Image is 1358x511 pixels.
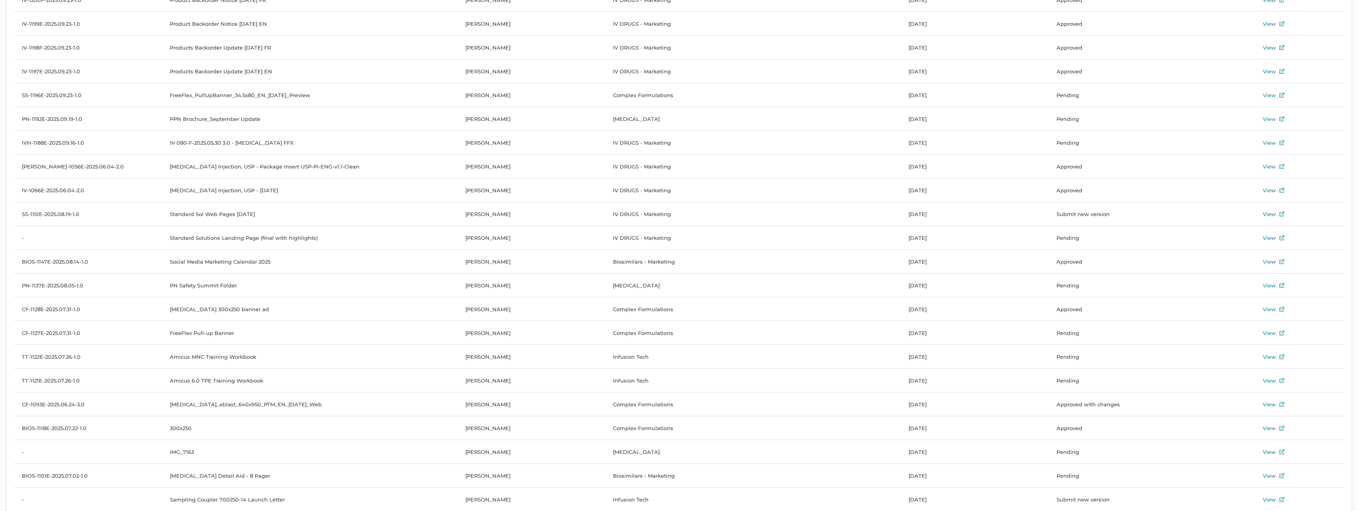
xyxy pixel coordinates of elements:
[901,250,1049,274] td: [DATE]
[605,297,901,321] td: Complex Formulations
[1049,107,1197,131] td: Pending
[14,297,162,321] td: CF-1128E-2025.07.31-1.0
[1049,226,1197,250] td: Pending
[162,155,457,178] td: [MEDICAL_DATA] Injection, USP - Package Insert USP-PI-ENG-v1.1-Clean
[1279,188,1284,193] img: external-link-icon.7ec190a1.svg
[14,440,162,464] td: -
[1279,117,1284,121] img: external-link-icon.7ec190a1.svg
[162,36,457,59] td: Products Backorder Update [DATE] FR
[901,131,1049,155] td: [DATE]
[457,131,605,155] td: [PERSON_NAME]
[1279,21,1284,26] img: external-link-icon.7ec190a1.svg
[1279,93,1284,98] img: external-link-icon.7ec190a1.svg
[901,12,1049,36] td: [DATE]
[1049,440,1197,464] td: Pending
[14,12,162,36] td: IV-1199E-2025.09.23-1.0
[162,297,457,321] td: [MEDICAL_DATA] 300x250 banner ad
[605,464,901,488] td: Biosimilars - Marketing
[901,392,1049,416] td: [DATE]
[14,131,162,155] td: IVH-1188E-2025.09.16-1.0
[1263,352,1276,362] div: View
[162,250,457,274] td: Social Media Marketing Calendar 2025
[162,416,457,440] td: 300x250
[1279,497,1284,502] img: external-link-icon.7ec190a1.svg
[1049,464,1197,488] td: Pending
[901,464,1049,488] td: [DATE]
[901,59,1049,83] td: [DATE]
[605,274,901,297] td: [MEDICAL_DATA]
[901,345,1049,369] td: [DATE]
[14,178,162,202] td: IV-1066E-2025.06.04-2.0
[1263,90,1276,100] div: View
[605,131,901,155] td: IV DRUGS - Marketing
[1049,178,1197,202] td: Approved
[1263,67,1276,76] div: View
[14,250,162,274] td: BIOS-1147E-2025.08.14-1.0
[901,440,1049,464] td: [DATE]
[1049,250,1197,274] td: Approved
[1263,186,1276,195] div: View
[162,107,457,131] td: PPN Brochure_September Update
[14,59,162,83] td: IV-1197E-2025.09.23-1.0
[1279,331,1284,335] img: external-link-icon.7ec190a1.svg
[14,226,162,250] td: -
[162,369,457,392] td: Amicus 6.0 TPE Training Workbook
[14,392,162,416] td: CF-1093E-2025.06.24-3.0
[1263,209,1276,219] div: View
[162,202,457,226] td: Standard Sol Web Pages [DATE]
[14,369,162,392] td: TT-1121E-2025.07.26-1.0
[1279,402,1284,407] img: external-link-icon.7ec190a1.svg
[457,202,605,226] td: [PERSON_NAME]
[457,416,605,440] td: [PERSON_NAME]
[162,392,457,416] td: [MEDICAL_DATA]_eblast_640x950_PTM_EN_[DATE]_Web
[14,416,162,440] td: BIOS-1118E-2025.07.22-1.0
[1279,235,1284,240] img: external-link-icon.7ec190a1.svg
[605,369,901,392] td: Infusion Tech
[1279,426,1284,431] img: external-link-icon.7ec190a1.svg
[457,226,605,250] td: [PERSON_NAME]
[14,83,162,107] td: SS-1196E-2025.09.23-1.0
[1279,69,1284,74] img: external-link-icon.7ec190a1.svg
[162,345,457,369] td: Amicus MNC Training Workbook
[605,107,901,131] td: [MEDICAL_DATA]
[14,274,162,297] td: PN-1137E-2025.08.05-1.0
[605,178,901,202] td: IV DRUGS - Marketing
[1263,423,1276,433] div: View
[1049,416,1197,440] td: Approved
[162,131,457,155] td: IV 080-F-2025.05.30 3.0 - [MEDICAL_DATA] FFX
[1049,392,1197,416] td: Approved with changes
[457,178,605,202] td: [PERSON_NAME]
[1263,471,1276,480] div: View
[1049,274,1197,297] td: Pending
[605,392,901,416] td: Complex Formulations
[1049,12,1197,36] td: Approved
[605,250,901,274] td: Biosimilars - Marketing
[605,345,901,369] td: Infusion Tech
[457,155,605,178] td: [PERSON_NAME]
[901,155,1049,178] td: [DATE]
[1279,212,1284,216] img: external-link-icon.7ec190a1.svg
[605,226,901,250] td: IV DRUGS - Marketing
[1279,140,1284,145] img: external-link-icon.7ec190a1.svg
[457,107,605,131] td: [PERSON_NAME]
[457,297,605,321] td: [PERSON_NAME]
[162,59,457,83] td: Products Backorder Update [DATE] EN
[605,59,901,83] td: IV DRUGS - Marketing
[901,297,1049,321] td: [DATE]
[457,59,605,83] td: [PERSON_NAME]
[162,321,457,345] td: FreeFlex Pull-up Banner
[1049,297,1197,321] td: Approved
[457,369,605,392] td: [PERSON_NAME]
[1263,114,1276,124] div: View
[1049,83,1197,107] td: Pending
[901,83,1049,107] td: [DATE]
[1049,131,1197,155] td: Pending
[1279,164,1284,169] img: external-link-icon.7ec190a1.svg
[605,36,901,59] td: IV DRUGS - Marketing
[1049,345,1197,369] td: Pending
[457,464,605,488] td: [PERSON_NAME]
[901,178,1049,202] td: [DATE]
[1263,257,1276,266] div: View
[14,36,162,59] td: IV-1198F-2025.09.23-1.0
[457,440,605,464] td: [PERSON_NAME]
